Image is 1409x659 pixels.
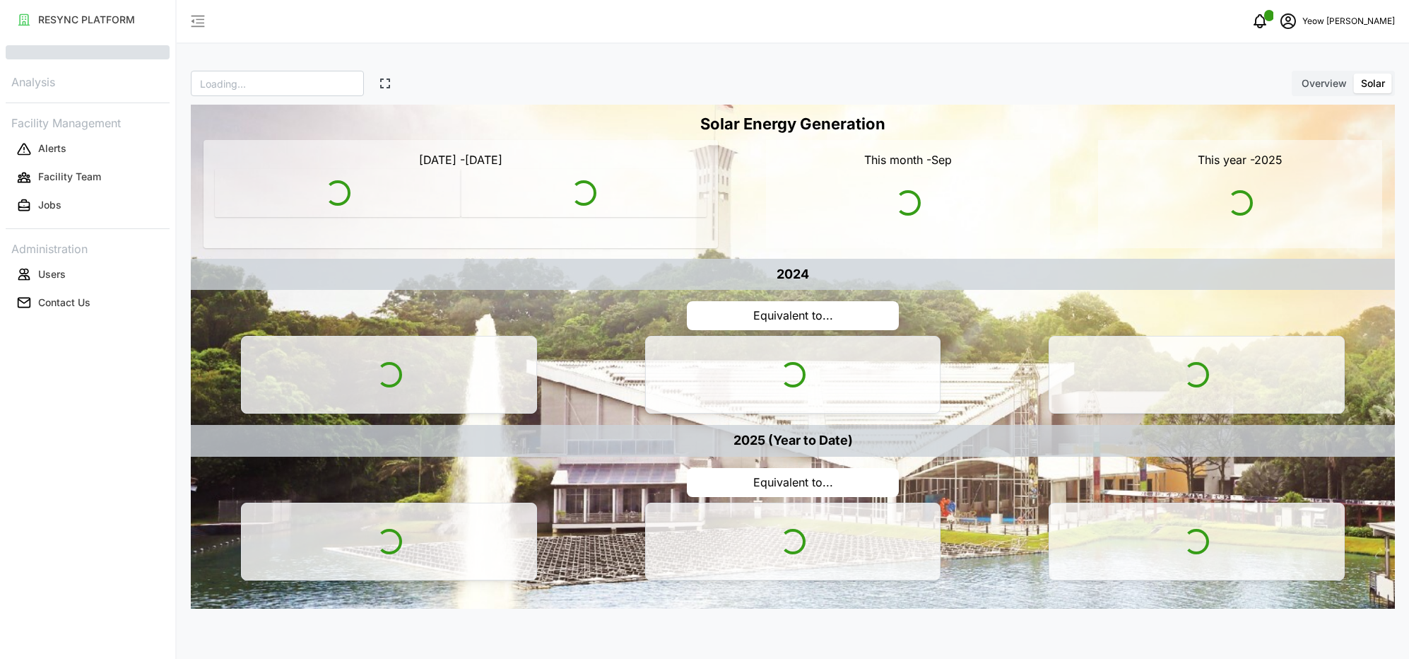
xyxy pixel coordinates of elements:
p: Yeow [PERSON_NAME] [1302,15,1395,28]
a: Jobs [6,192,170,220]
p: Analysis [6,71,170,91]
button: schedule [1274,7,1302,35]
span: Solar [1361,77,1385,89]
p: 2024 [777,264,809,285]
button: Facility Team [6,165,170,190]
a: Users [6,260,170,288]
button: Alerts [6,136,170,162]
a: Facility Team [6,163,170,192]
p: Equivalent to... [687,301,899,330]
p: Facility Management [6,112,170,132]
h3: Solar Energy Generation [191,105,1395,135]
p: RESYNC PLATFORM [38,13,135,27]
p: Jobs [38,198,61,212]
button: RESYNC PLATFORM [6,7,170,33]
button: Contact Us [6,290,170,315]
p: [DATE] - [DATE] [215,151,707,169]
p: Administration [6,238,170,258]
a: RESYNC PLATFORM [6,6,170,34]
button: Enter full screen [375,74,395,93]
button: Users [6,262,170,287]
p: Equivalent to... [687,468,899,497]
button: notifications [1246,7,1274,35]
p: Users [38,267,66,281]
p: 2025 (Year to Date) [733,431,853,451]
input: Loading... [191,71,364,96]
p: This year - 2025 [1109,151,1371,169]
a: Contact Us [6,288,170,317]
span: Overview [1302,77,1347,89]
a: Alerts [6,135,170,163]
button: Jobs [6,193,170,218]
p: Facility Team [38,170,101,184]
p: Contact Us [38,296,90,310]
p: This month - Sep [777,151,1039,169]
p: Alerts [38,141,66,156]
